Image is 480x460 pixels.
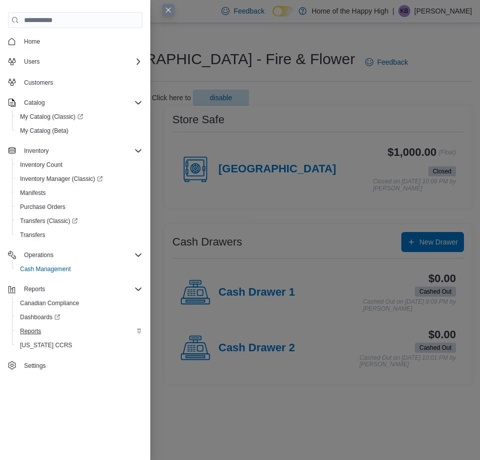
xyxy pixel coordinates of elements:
[20,249,142,261] span: Operations
[8,30,142,375] nav: Complex example
[16,339,142,351] span: Washington CCRS
[16,215,142,227] span: Transfers (Classic)
[20,203,66,211] span: Purchase Orders
[20,97,49,109] button: Catalog
[20,341,72,349] span: [US_STATE] CCRS
[16,111,87,123] a: My Catalog (Classic)
[16,201,70,213] a: Purchase Orders
[24,79,53,87] span: Customers
[20,77,57,89] a: Customers
[20,283,142,295] span: Reports
[4,55,146,69] button: Users
[16,215,82,227] a: Transfers (Classic)
[4,96,146,110] button: Catalog
[4,282,146,296] button: Reports
[20,36,44,48] a: Home
[4,75,146,89] button: Customers
[16,339,76,351] a: [US_STATE] CCRS
[4,34,146,49] button: Home
[12,228,146,242] button: Transfers
[16,159,142,171] span: Inventory Count
[12,262,146,276] button: Cash Management
[12,214,146,228] a: Transfers (Classic)
[20,145,53,157] button: Inventory
[20,56,142,68] span: Users
[16,311,142,323] span: Dashboards
[20,161,63,169] span: Inventory Count
[20,359,142,372] span: Settings
[20,113,83,121] span: My Catalog (Classic)
[12,310,146,324] a: Dashboards
[4,358,146,373] button: Settings
[20,189,46,197] span: Manifests
[20,35,142,48] span: Home
[12,172,146,186] a: Inventory Manager (Classic)
[16,229,49,241] a: Transfers
[16,187,142,199] span: Manifests
[20,299,79,307] span: Canadian Compliance
[16,297,83,309] a: Canadian Compliance
[20,360,50,372] a: Settings
[16,297,142,309] span: Canadian Compliance
[12,200,146,214] button: Purchase Orders
[16,263,75,275] a: Cash Management
[20,265,71,273] span: Cash Management
[12,124,146,138] button: My Catalog (Beta)
[12,296,146,310] button: Canadian Compliance
[12,324,146,338] button: Reports
[12,110,146,124] a: My Catalog (Classic)
[16,325,142,337] span: Reports
[24,147,49,155] span: Inventory
[20,145,142,157] span: Inventory
[24,58,40,66] span: Users
[24,251,54,259] span: Operations
[16,263,142,275] span: Cash Management
[24,99,45,107] span: Catalog
[12,338,146,352] button: [US_STATE] CCRS
[20,231,45,239] span: Transfers
[4,144,146,158] button: Inventory
[16,201,142,213] span: Purchase Orders
[4,248,146,262] button: Operations
[16,229,142,241] span: Transfers
[20,97,142,109] span: Catalog
[20,283,49,295] button: Reports
[24,362,46,370] span: Settings
[16,173,142,185] span: Inventory Manager (Classic)
[162,4,174,16] button: Close this dialog
[16,325,45,337] a: Reports
[20,327,41,335] span: Reports
[24,38,40,46] span: Home
[20,127,69,135] span: My Catalog (Beta)
[16,173,107,185] a: Inventory Manager (Classic)
[16,311,64,323] a: Dashboards
[20,249,58,261] button: Operations
[20,56,44,68] button: Users
[20,313,60,321] span: Dashboards
[16,159,67,171] a: Inventory Count
[12,158,146,172] button: Inventory Count
[16,111,142,123] span: My Catalog (Classic)
[20,217,78,225] span: Transfers (Classic)
[12,186,146,200] button: Manifests
[16,187,50,199] a: Manifests
[16,125,73,137] a: My Catalog (Beta)
[16,125,142,137] span: My Catalog (Beta)
[24,285,45,293] span: Reports
[20,175,103,183] span: Inventory Manager (Classic)
[20,76,142,88] span: Customers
